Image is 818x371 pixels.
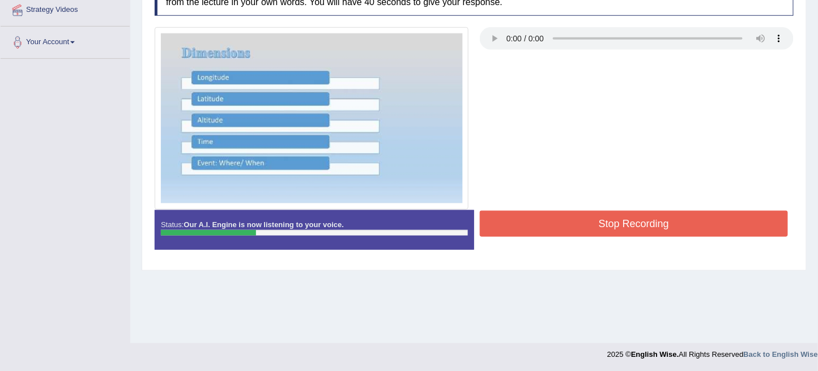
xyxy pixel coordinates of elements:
[1,27,130,55] a: Your Account
[155,210,474,250] div: Status:
[184,220,344,229] strong: Our A.I. Engine is now listening to your voice.
[744,350,818,359] a: Back to English Wise
[607,343,818,360] div: 2025 © All Rights Reserved
[480,211,788,237] button: Stop Recording
[631,350,679,359] strong: English Wise.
